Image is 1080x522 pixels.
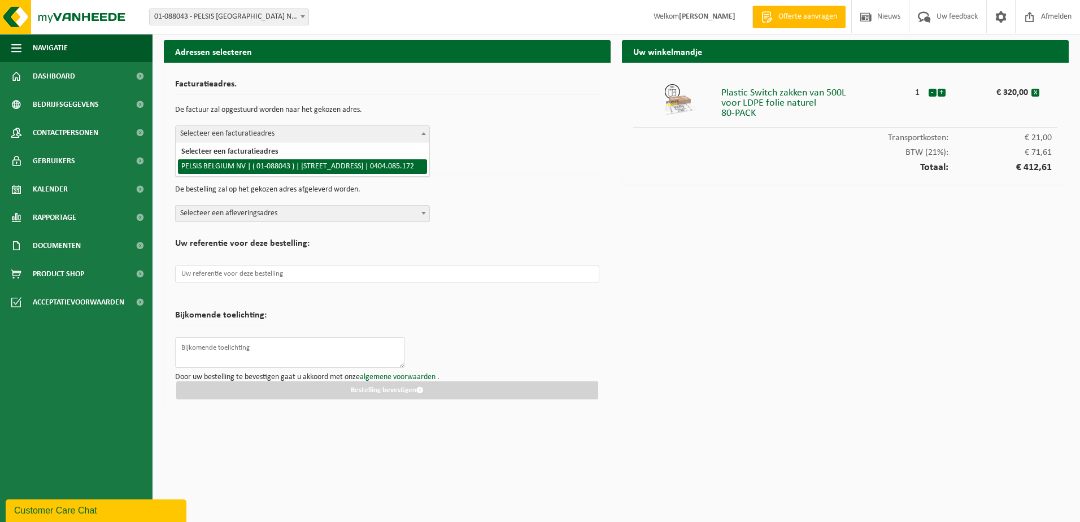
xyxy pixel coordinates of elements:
[907,82,928,97] div: 1
[33,203,76,232] span: Rapportage
[175,80,599,95] h2: Facturatieadres.
[33,90,99,119] span: Bedrijfsgegevens
[633,142,1057,157] div: BTW (21%):
[633,157,1057,173] div: Totaal:
[721,82,907,119] div: Plastic Switch zakken van 500L voor LDPE folie naturel 80-PACK
[33,62,75,90] span: Dashboard
[33,147,75,175] span: Gebruikers
[175,373,599,381] p: Door uw bestelling te bevestigen gaat u akkoord met onze
[776,11,840,23] span: Offerte aanvragen
[938,89,946,97] button: +
[176,381,598,399] button: Bestelling bevestigen
[149,8,309,25] span: 01-088043 - PELSIS BELGIUM NV - BORNEM
[150,9,308,25] span: 01-088043 - PELSIS BELGIUM NV - BORNEM
[622,40,1069,62] h2: Uw winkelmandje
[175,180,599,199] p: De bestelling zal op het gekozen adres afgeleverd worden.
[633,128,1057,142] div: Transportkosten:
[33,232,81,260] span: Documenten
[178,159,427,174] li: PELSIS BELGIUM NV | ( 01-088043 ) | [STREET_ADDRESS] | 0404.085.172
[175,266,599,282] input: Uw referentie voor deze bestelling
[33,34,68,62] span: Navigatie
[679,12,735,21] strong: [PERSON_NAME]
[33,175,68,203] span: Kalender
[178,145,427,159] li: Selecteer een facturatieadres
[948,133,1052,142] span: € 21,00
[360,373,439,381] a: algemene voorwaarden .
[175,205,430,222] span: Selecteer een afleveringsadres
[1031,89,1039,97] button: x
[175,311,267,326] h2: Bijkomende toelichting:
[33,119,98,147] span: Contactpersonen
[176,126,429,142] span: Selecteer een facturatieadres
[752,6,846,28] a: Offerte aanvragen
[969,82,1031,97] div: € 320,00
[33,260,84,288] span: Product Shop
[6,497,189,522] iframe: chat widget
[929,89,937,97] button: -
[33,288,124,316] span: Acceptatievoorwaarden
[948,163,1052,173] span: € 412,61
[176,206,429,221] span: Selecteer een afleveringsadres
[663,82,697,116] img: 01-999970
[164,40,611,62] h2: Adressen selecteren
[175,101,599,120] p: De factuur zal opgestuurd worden naar het gekozen adres.
[175,125,430,142] span: Selecteer een facturatieadres
[948,148,1052,157] span: € 71,61
[175,239,599,254] h2: Uw referentie voor deze bestelling:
